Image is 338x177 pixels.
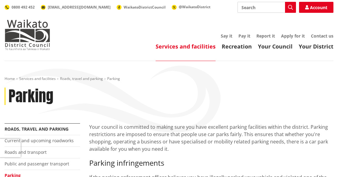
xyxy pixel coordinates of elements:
[256,33,275,39] a: Report it
[41,5,111,10] a: [EMAIL_ADDRESS][DOMAIN_NAME]
[60,76,103,81] a: Roads, travel and parking
[89,123,334,153] p: Your council is committed to making sure you have excellent parking facilities within the distric...
[5,20,50,50] img: Waikato District Council - Te Kaunihera aa Takiwaa o Waikato
[281,33,305,39] a: Apply for it
[89,159,334,168] h3: Parking infringements
[299,2,333,13] a: Account
[179,4,210,9] span: @WaikatoDistrict
[5,161,69,167] a: Public and passenger transport
[5,126,69,132] a: Roads, travel and parking
[258,43,293,50] a: Your Council
[5,138,74,143] a: Current and upcoming roadworks
[222,43,252,50] a: Recreation
[5,76,15,81] a: Home
[107,76,120,81] span: Parking
[238,33,250,39] a: Pay it
[19,76,56,81] a: Services and facilities
[5,76,333,81] nav: breadcrumb
[311,33,333,39] a: Contact us
[12,5,35,10] span: 0800 492 452
[221,33,232,39] a: Say it
[124,5,166,10] span: WaikatoDistrictCouncil
[238,2,296,13] input: Search input
[5,149,47,155] a: Roads and transport
[156,43,216,50] a: Services and facilities
[9,88,53,105] h1: Parking
[48,5,111,10] span: [EMAIL_ADDRESS][DOMAIN_NAME]
[172,4,210,9] a: @WaikatoDistrict
[299,43,333,50] a: Your District
[5,5,35,10] a: 0800 492 452
[117,5,166,10] a: WaikatoDistrictCouncil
